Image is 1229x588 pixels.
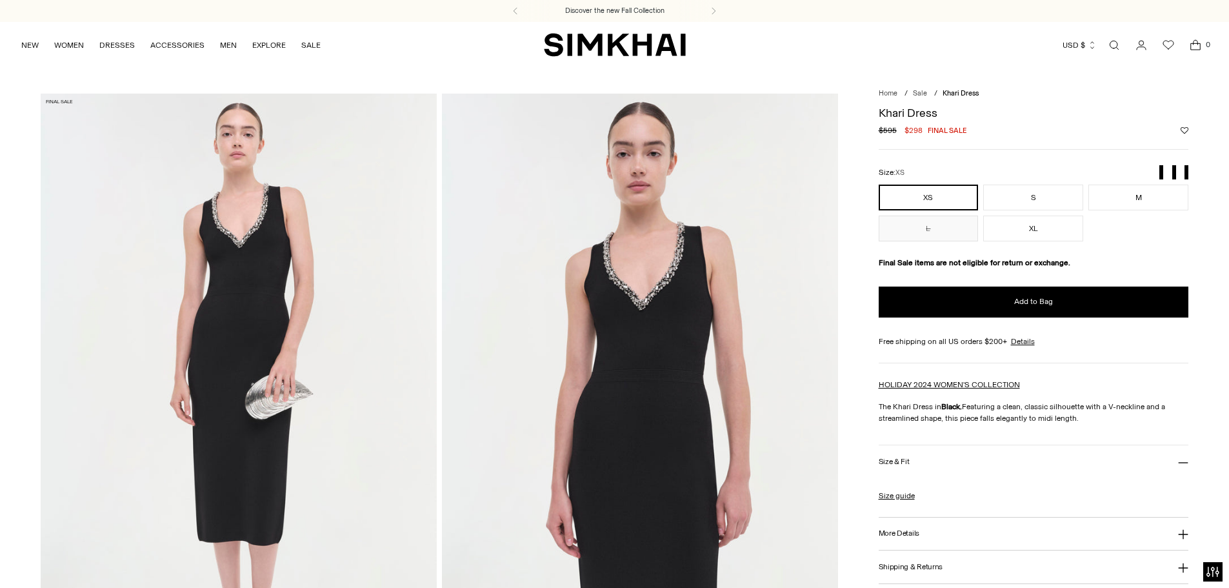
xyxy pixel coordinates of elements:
div: / [904,88,908,99]
h1: Khari Dress [879,107,1189,119]
button: M [1088,185,1188,210]
h3: More Details [879,529,919,538]
a: SIMKHAI [544,32,686,57]
h3: Shipping & Returns [879,563,943,571]
a: WOMEN [54,31,84,59]
button: USD $ [1063,31,1097,59]
button: L [879,216,979,241]
a: Go to the account page [1128,32,1154,58]
div: Free shipping on all US orders $200+ [879,336,1189,347]
button: S [983,185,1083,210]
a: HOLIDAY 2024 WOMEN'S COLLECTION [879,380,1020,389]
span: XS [895,168,904,177]
button: XS [879,185,979,210]
a: Details [1011,336,1035,347]
a: Open cart modal [1183,32,1208,58]
a: MEN [220,31,237,59]
a: EXPLORE [252,31,286,59]
a: Discover the new Fall Collection [565,6,664,16]
span: Khari Dress [943,89,979,97]
h3: Size & Fit [879,458,910,466]
a: Sale [913,89,927,97]
a: Wishlist [1155,32,1181,58]
button: Shipping & Returns [879,551,1189,583]
a: Size guide [879,490,915,502]
a: Open search modal [1101,32,1127,58]
a: NEW [21,31,39,59]
button: Add to Bag [879,287,1189,318]
strong: Final Sale items are not eligible for return or exchange. [879,258,1070,267]
a: SALE [301,31,321,59]
button: Size & Fit [879,445,1189,478]
nav: breadcrumbs [879,88,1189,99]
button: More Details [879,518,1189,551]
button: XL [983,216,1083,241]
div: / [934,88,937,99]
button: Add to Wishlist [1181,127,1188,134]
s: $595 [879,125,897,136]
span: 0 [1202,39,1214,50]
span: $298 [904,125,923,136]
span: Add to Bag [1014,296,1053,307]
a: DRESSES [99,31,135,59]
a: Home [879,89,897,97]
p: The Khari Dress in Featuring a clean, classic silhouette with a V-neckline and a streamlined shap... [879,401,1189,424]
strong: Black. [941,402,962,411]
label: Size: [879,167,904,179]
a: ACCESSORIES [150,31,205,59]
